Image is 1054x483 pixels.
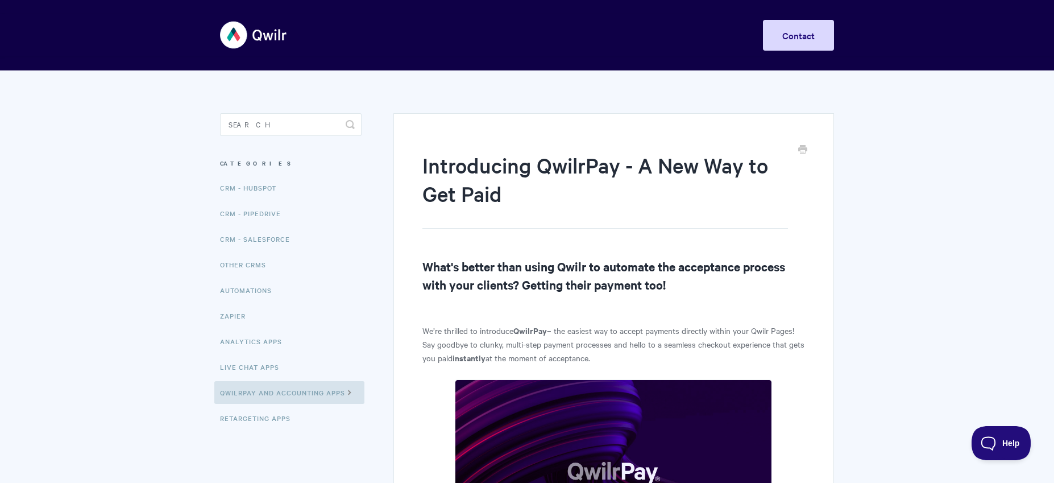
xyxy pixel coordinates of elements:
a: Zapier [220,304,254,327]
a: Print this Article [798,144,807,156]
a: Live Chat Apps [220,356,288,378]
a: Retargeting Apps [220,407,299,430]
a: CRM - Salesforce [220,228,298,250]
strong: QwilrPay [513,324,547,336]
a: Analytics Apps [220,330,291,353]
a: CRM - HubSpot [220,176,285,199]
h3: Categories [220,153,362,174]
a: Other CRMs [220,253,275,276]
iframe: Toggle Customer Support [972,426,1031,460]
strong: instantly [453,352,485,364]
a: Contact [763,20,834,51]
p: We’re thrilled to introduce – the easiest way to accept payments directly within your Qwilr Pages... [422,324,805,365]
a: Automations [220,279,280,302]
h1: Introducing QwilrPay - A New Way to Get Paid [422,151,788,229]
input: Search [220,113,362,136]
a: CRM - Pipedrive [220,202,289,225]
h2: What's better than using Qwilr to automate the acceptance process with your clients? Getting thei... [422,257,805,294]
a: QwilrPay and Accounting Apps [214,381,364,404]
img: Qwilr Help Center [220,14,288,56]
